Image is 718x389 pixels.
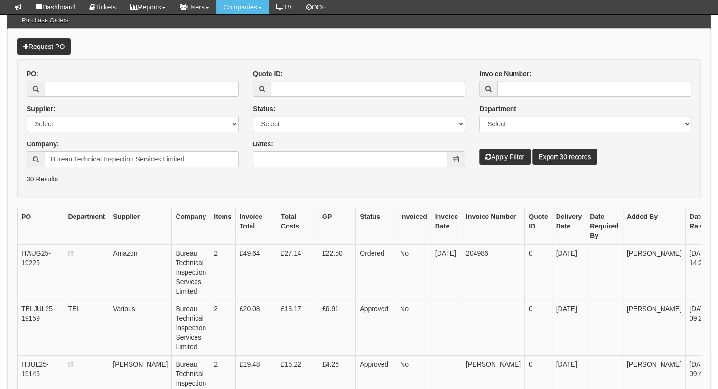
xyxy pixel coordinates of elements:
[318,245,355,300] td: £22.50
[277,245,318,300] td: £27.14
[18,208,64,245] th: PO
[525,300,552,356] td: 0
[277,300,318,356] td: £13.17
[396,208,431,245] th: Invoiced
[462,208,524,245] th: Invoice Number
[253,104,275,114] label: Status:
[685,300,715,356] td: [DATE] 09:24
[27,139,59,149] label: Company:
[623,245,685,300] td: [PERSON_NAME]
[356,245,396,300] td: Ordered
[18,300,64,356] td: TELJUL25-19159
[27,104,56,114] label: Supplier:
[552,300,586,356] td: [DATE]
[552,208,586,245] th: Delivery Date
[210,245,236,300] td: 2
[18,245,64,300] td: ITAUG25-19225
[396,300,431,356] td: No
[623,208,685,245] th: Added By
[479,69,532,78] label: Invoice Number:
[109,208,172,245] th: Supplier
[479,149,531,165] button: Apply Filter
[172,245,210,300] td: Bureau Technical Inspection Services Limited
[172,208,210,245] th: Company
[431,208,462,245] th: Invoice Date
[685,245,715,300] td: [DATE] 14:24
[17,12,73,28] h3: Purchase Orders
[356,208,396,245] th: Status
[277,208,318,245] th: Total Costs
[109,245,172,300] td: Amazon
[396,245,431,300] td: No
[235,245,277,300] td: £49.64
[623,300,685,356] td: [PERSON_NAME]
[479,104,516,114] label: Department
[27,174,691,184] p: 30 Results
[253,139,273,149] label: Dates:
[27,69,38,78] label: PO:
[64,245,109,300] td: IT
[525,245,552,300] td: 0
[685,208,715,245] th: Date Raised
[318,300,355,356] td: £6.91
[586,208,623,245] th: Date Required By
[64,208,109,245] th: Department
[109,300,172,356] td: Various
[210,208,236,245] th: Items
[525,208,552,245] th: Quote ID
[235,300,277,356] td: £20.08
[318,208,355,245] th: GP
[235,208,277,245] th: Invoice Total
[64,300,109,356] td: TEL
[172,300,210,356] td: Bureau Technical Inspection Services Limited
[356,300,396,356] td: Approved
[532,149,597,165] a: Export 30 records
[253,69,283,78] label: Quote ID:
[210,300,236,356] td: 2
[462,245,524,300] td: 204986
[431,245,462,300] td: [DATE]
[552,245,586,300] td: [DATE]
[17,38,71,55] a: Request PO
